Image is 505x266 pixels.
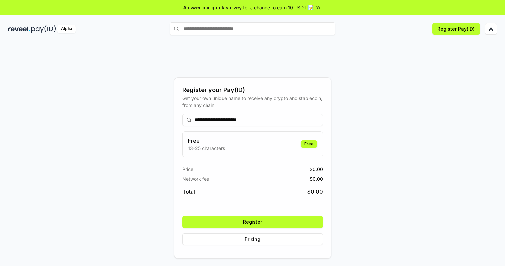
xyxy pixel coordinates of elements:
[243,4,314,11] span: for a chance to earn 10 USDT 📝
[310,175,323,182] span: $ 0.00
[8,25,30,33] img: reveel_dark
[57,25,76,33] div: Alpha
[183,4,242,11] span: Answer our quick survey
[182,166,193,173] span: Price
[31,25,56,33] img: pay_id
[182,216,323,228] button: Register
[182,85,323,95] div: Register your Pay(ID)
[307,188,323,196] span: $ 0.00
[301,140,317,148] div: Free
[432,23,480,35] button: Register Pay(ID)
[310,166,323,173] span: $ 0.00
[182,188,195,196] span: Total
[182,233,323,245] button: Pricing
[182,95,323,109] div: Get your own unique name to receive any crypto and stablecoin, from any chain
[188,137,225,145] h3: Free
[182,175,209,182] span: Network fee
[188,145,225,152] p: 13-25 characters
